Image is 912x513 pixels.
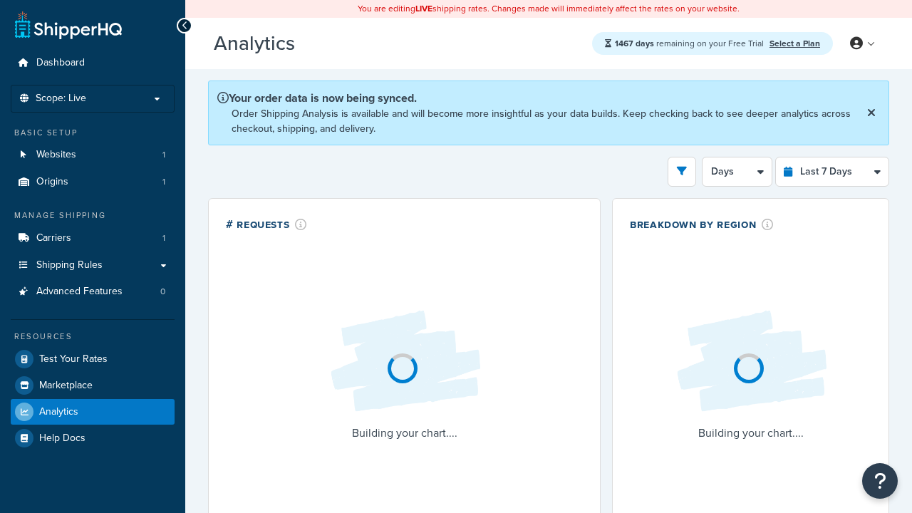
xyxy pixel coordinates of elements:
[11,142,175,168] a: Websites1
[615,37,654,50] strong: 1467 days
[11,169,175,195] a: Origins1
[36,149,76,161] span: Websites
[11,127,175,139] div: Basic Setup
[39,353,108,366] span: Test Your Rates
[226,216,307,232] div: # Requests
[36,286,123,298] span: Advanced Features
[11,279,175,305] a: Advanced Features0
[11,169,175,195] li: Origins
[11,252,175,279] a: Shipping Rules
[11,209,175,222] div: Manage Shipping
[39,406,78,418] span: Analytics
[11,425,175,451] a: Help Docs
[630,216,774,232] div: Breakdown by Region
[162,232,165,244] span: 1
[214,33,578,55] h3: Analytics
[11,331,175,343] div: Resources
[299,38,347,54] span: Beta
[36,176,68,188] span: Origins
[217,90,863,106] p: Your order data is now being synced.
[11,50,175,76] a: Dashboard
[11,373,175,398] a: Marketplace
[11,142,175,168] li: Websites
[11,399,175,425] a: Analytics
[665,299,836,423] img: Loading...
[36,57,85,69] span: Dashboard
[319,299,490,423] img: Loading...
[415,2,432,15] b: LIVE
[36,259,103,271] span: Shipping Rules
[232,106,863,136] p: Order Shipping Analysis is available and will become more insightful as your data builds. Keep ch...
[11,225,175,252] a: Carriers1
[162,176,165,188] span: 1
[36,232,71,244] span: Carriers
[39,432,85,445] span: Help Docs
[162,149,165,161] span: 1
[39,380,93,392] span: Marketplace
[665,423,836,443] p: Building your chart....
[769,37,820,50] a: Select a Plan
[160,286,165,298] span: 0
[615,37,766,50] span: remaining on your Free Trial
[319,423,490,443] p: Building your chart....
[11,346,175,372] a: Test Your Rates
[862,463,898,499] button: Open Resource Center
[36,93,86,105] span: Scope: Live
[668,157,696,187] button: open filter drawer
[11,279,175,305] li: Advanced Features
[11,225,175,252] li: Carriers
